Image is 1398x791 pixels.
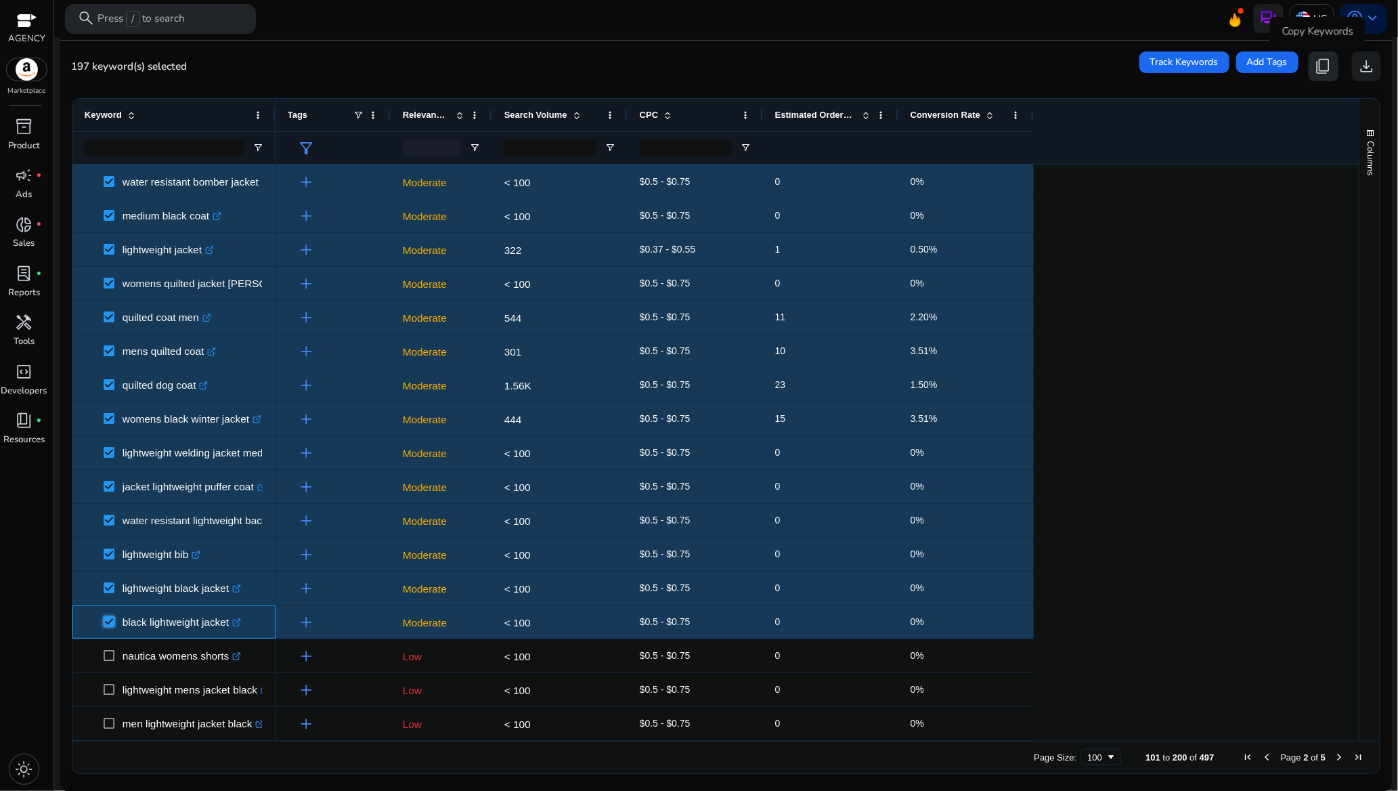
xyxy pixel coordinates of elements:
[1309,51,1338,81] button: content_copy
[1311,752,1319,763] span: of
[640,379,691,390] span: $0.5 - $0.75
[1189,752,1197,763] span: of
[911,110,980,120] span: Conversion Rate
[775,110,856,120] span: Estimated Orders/Month
[504,110,567,120] span: Search Volume
[504,140,596,156] input: Search Volume Filter Input
[123,473,266,500] p: jacket lightweight puffer coat
[297,681,315,699] span: add
[403,609,480,637] p: Moderate
[1296,12,1311,26] img: us.svg
[1163,752,1171,763] span: to
[775,413,786,424] span: 15
[1357,58,1375,75] span: download
[911,650,924,661] span: 0%
[775,718,781,729] span: 0
[123,202,221,230] p: medium black coat
[1173,752,1187,763] span: 200
[288,110,307,120] span: Tags
[123,303,211,331] p: quilted coat men
[504,448,531,459] span: < 100
[911,176,924,187] span: 0%
[775,210,781,221] span: 0
[16,265,33,282] span: lab_profile
[1270,17,1365,45] div: Copy Keywords
[297,546,315,563] span: add
[36,418,42,424] span: fiber_manual_record
[640,345,691,356] span: $0.5 - $0.75
[504,278,531,290] span: < 100
[504,515,531,527] span: < 100
[297,309,315,326] span: add
[911,684,924,695] span: 0%
[253,142,263,153] button: Open Filter Menu
[14,335,35,349] p: Tools
[775,447,781,458] span: 0
[97,11,185,27] p: Press to search
[775,278,781,288] span: 0
[1304,752,1309,763] span: 2
[911,447,924,458] span: 0%
[1236,51,1298,73] button: Add Tags
[36,173,42,179] span: fiber_manual_record
[1247,55,1288,69] span: Add Tags
[640,244,696,255] span: $0.37 - $0.55
[640,481,691,492] span: $0.5 - $0.75
[911,379,938,390] span: 1.50%
[16,314,33,331] span: handyman
[640,549,691,559] span: $0.5 - $0.75
[504,719,531,730] span: < 100
[297,275,315,293] span: add
[123,236,214,263] p: lightweight jacket
[775,312,786,322] span: 11
[911,515,924,526] span: 0%
[911,582,924,593] span: 0%
[403,406,480,433] p: Moderate
[8,286,40,300] p: Reports
[1315,58,1332,75] span: content_copy
[504,685,531,696] span: < 100
[775,244,781,255] span: 1
[297,173,315,191] span: add
[1,385,47,398] p: Developers
[775,549,781,559] span: 0
[123,608,241,636] p: black lightweight jacket
[36,271,42,277] span: fiber_manual_record
[71,59,187,73] span: 197 keyword(s) selected
[297,647,315,665] span: add
[403,236,480,264] p: Moderate
[126,11,139,27] span: /
[605,142,615,153] button: Open Filter Menu
[297,241,315,259] span: add
[36,221,42,228] span: fiber_manual_record
[297,377,315,394] span: add
[640,110,658,120] span: CPC
[16,118,33,135] span: inventory_2
[297,140,315,157] span: filter_alt
[403,440,480,467] p: Moderate
[123,574,241,602] p: lightweight black jacket
[740,142,751,153] button: Open Filter Menu
[911,549,924,559] span: 0%
[775,650,781,661] span: 0
[640,312,691,322] span: $0.5 - $0.75
[16,412,33,429] span: book_4
[504,244,522,256] span: 322
[1334,752,1345,763] div: Next Page
[504,549,531,561] span: < 100
[504,651,531,662] span: < 100
[1200,752,1215,763] span: 497
[403,338,480,366] p: Moderate
[640,718,691,729] span: $0.5 - $0.75
[504,583,531,595] span: < 100
[16,363,33,381] span: code_blocks
[640,684,691,695] span: $0.5 - $0.75
[775,684,781,695] span: 0
[123,168,271,196] p: water resistant bomber jacket
[775,379,786,390] span: 23
[123,507,301,534] p: water resistant lightweight backpack
[85,110,122,120] span: Keyword
[911,210,924,221] span: 0%
[911,481,924,492] span: 0%
[1363,9,1381,27] span: keyboard_arrow_down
